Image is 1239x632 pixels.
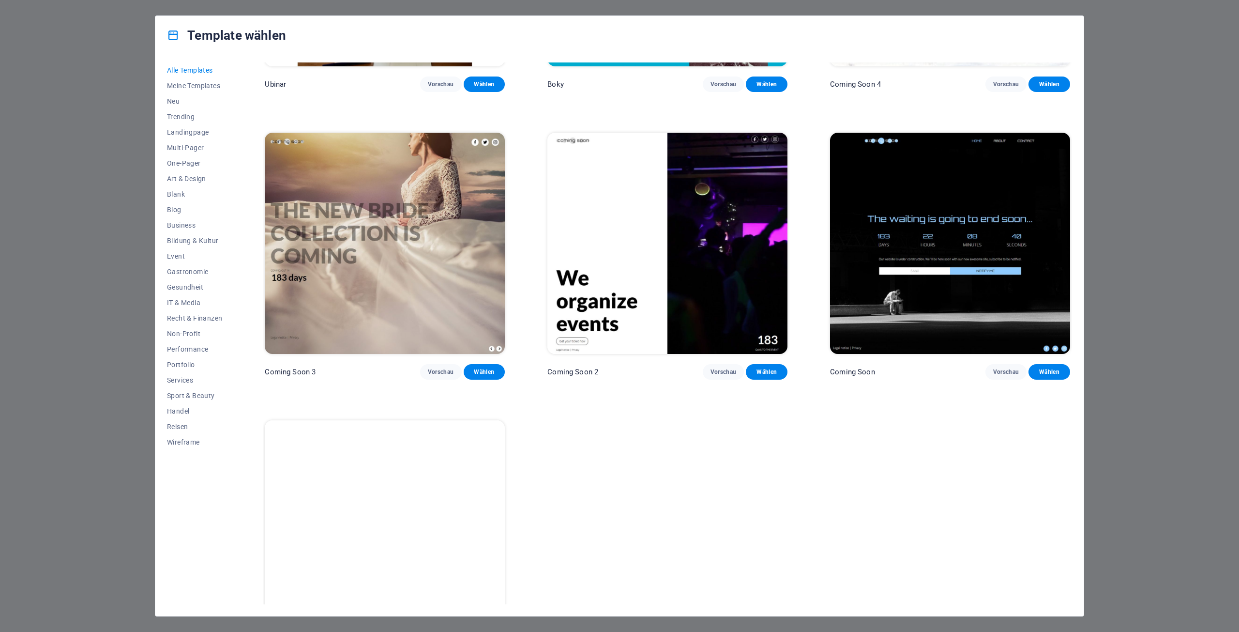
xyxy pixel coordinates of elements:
[167,78,222,93] button: Meine Templates
[746,77,787,92] button: Wählen
[167,155,222,171] button: One-Pager
[167,403,222,419] button: Handel
[710,368,737,376] span: Vorschau
[471,80,498,88] span: Wählen
[265,367,316,377] p: Coming Soon 3
[985,77,1027,92] button: Vorschau
[167,434,222,450] button: Wireframe
[167,113,222,121] span: Trending
[830,79,881,89] p: Coming Soon 4
[167,237,222,245] span: Bildung & Kultur
[830,367,875,377] p: Coming Soon
[167,423,222,431] span: Reisen
[167,314,222,322] span: Recht & Finanzen
[710,80,737,88] span: Vorschau
[167,124,222,140] button: Landingpage
[1028,77,1070,92] button: Wählen
[993,368,1019,376] span: Vorschau
[167,372,222,388] button: Services
[471,368,498,376] span: Wählen
[167,186,222,202] button: Blank
[167,345,222,353] span: Performance
[167,62,222,78] button: Alle Templates
[167,361,222,369] span: Portfolio
[167,82,222,90] span: Meine Templates
[167,310,222,326] button: Recht & Finanzen
[167,252,222,260] span: Event
[167,66,222,74] span: Alle Templates
[1036,368,1062,376] span: Wählen
[167,388,222,403] button: Sport & Beauty
[167,202,222,217] button: Blog
[167,175,222,183] span: Art & Design
[167,109,222,124] button: Trending
[428,80,454,88] span: Vorschau
[1028,364,1070,380] button: Wählen
[167,326,222,341] button: Non-Profit
[703,364,744,380] button: Vorschau
[167,376,222,384] span: Services
[167,283,222,291] span: Gesundheit
[167,190,222,198] span: Blank
[547,79,564,89] p: Boky
[265,133,505,354] img: Coming Soon 3
[167,206,222,214] span: Blog
[754,368,780,376] span: Wählen
[547,133,787,354] img: Coming Soon 2
[746,364,787,380] button: Wählen
[167,233,222,248] button: Bildung & Kultur
[167,248,222,264] button: Event
[167,407,222,415] span: Handel
[167,264,222,279] button: Gastronomie
[167,128,222,136] span: Landingpage
[830,133,1070,354] img: Coming Soon
[167,97,222,105] span: Neu
[167,438,222,446] span: Wireframe
[167,28,286,43] h4: Template wählen
[167,357,222,372] button: Portfolio
[420,77,462,92] button: Vorschau
[993,80,1019,88] span: Vorschau
[167,341,222,357] button: Performance
[547,367,598,377] p: Coming Soon 2
[167,419,222,434] button: Reisen
[754,80,780,88] span: Wählen
[265,79,286,89] p: Ubinar
[167,221,222,229] span: Business
[167,279,222,295] button: Gesundheit
[464,77,505,92] button: Wählen
[167,140,222,155] button: Multi-Pager
[167,171,222,186] button: Art & Design
[167,144,222,152] span: Multi-Pager
[985,364,1027,380] button: Vorschau
[167,217,222,233] button: Business
[167,392,222,400] span: Sport & Beauty
[167,295,222,310] button: IT & Media
[464,364,505,380] button: Wählen
[420,364,462,380] button: Vorschau
[167,268,222,276] span: Gastronomie
[428,368,454,376] span: Vorschau
[167,93,222,109] button: Neu
[167,159,222,167] span: One-Pager
[167,330,222,338] span: Non-Profit
[703,77,744,92] button: Vorschau
[1036,80,1062,88] span: Wählen
[167,299,222,307] span: IT & Media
